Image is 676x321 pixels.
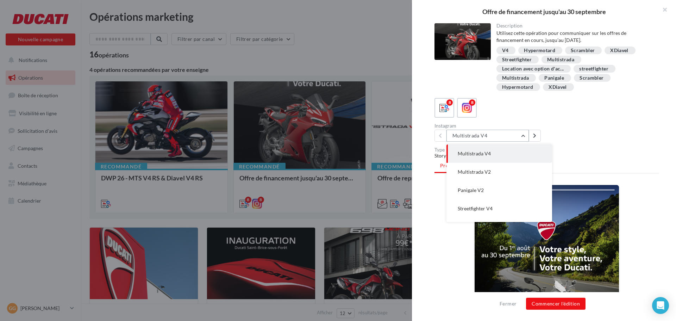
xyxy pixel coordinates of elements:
[652,297,669,314] div: Open Intercom Messenger
[579,66,608,72] div: streetfighter
[502,85,533,90] div: Hypermotard
[446,199,552,218] button: Streetfighter V4
[458,169,491,175] span: Multistrada V2
[524,48,555,53] div: Hypermotard
[446,163,552,181] button: Multistrada V2
[469,99,475,106] div: 8
[502,48,509,53] div: V4
[502,57,532,62] div: Streetfighter
[610,48,628,53] div: XDiavel
[547,57,574,62] div: Multistrada
[446,181,552,199] button: Panigale V2
[496,30,654,44] div: Utilisez cette opération pour communiquer sur les offres de financement en cours, jusqu'au [DATE].
[434,123,544,128] div: Instagram
[502,66,564,71] span: Location avec option d'ac...
[458,187,484,193] span: Panigale V2
[446,99,453,106] div: 8
[434,152,659,159] div: Story
[446,144,552,163] button: Multistrada V4
[544,75,564,81] div: Panigale
[496,23,654,28] div: Description
[423,8,665,15] div: Offre de financement jusqu'au 30 septembre
[549,85,567,90] div: XDiavel
[497,300,519,308] button: Fermer
[458,205,493,211] span: Streetfighter V4
[571,48,595,53] div: Scrambler
[434,147,659,152] div: Type
[458,150,491,156] span: Multistrada V4
[446,130,529,142] button: Multistrada V4
[580,75,603,81] div: Scrambler
[502,75,529,81] div: Multistrada
[526,298,586,310] button: Commencer l'édition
